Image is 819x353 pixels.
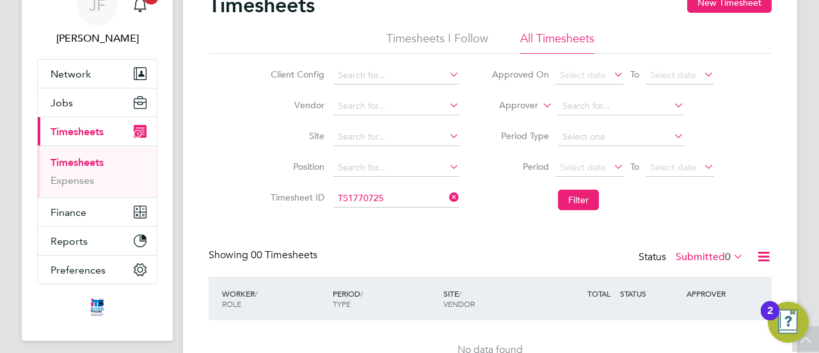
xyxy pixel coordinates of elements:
[333,97,459,115] input: Search for...
[626,158,643,175] span: To
[251,249,317,261] span: 00 Timesheets
[558,97,684,115] input: Search for...
[38,198,157,226] button: Finance
[683,282,750,305] div: APPROVER
[38,60,157,88] button: Network
[650,161,696,173] span: Select date
[51,174,94,186] a: Expenses
[560,69,606,81] span: Select date
[51,156,104,168] a: Timesheets
[440,282,551,315] div: SITE
[37,297,157,318] a: Go to home page
[617,282,683,305] div: STATUS
[38,117,157,145] button: Timesheets
[88,297,106,318] img: itsconstruction-logo-retina.png
[491,161,549,172] label: Period
[267,192,324,203] label: Timesheet ID
[38,88,157,117] button: Jobs
[587,288,610,299] span: TOTAL
[38,256,157,284] button: Preferences
[459,288,461,299] span: /
[51,68,91,80] span: Network
[560,161,606,173] span: Select date
[267,99,324,111] label: Vendor
[360,288,363,299] span: /
[255,288,257,299] span: /
[333,67,459,85] input: Search for...
[650,69,696,81] span: Select date
[51,97,73,109] span: Jobs
[37,31,157,46] span: Jo Flockhart
[333,190,459,208] input: Search for...
[676,250,743,263] label: Submitted
[520,31,594,54] li: All Timesheets
[51,235,88,247] span: Reports
[491,130,549,142] label: Period Type
[443,299,475,309] span: VENDOR
[51,126,104,138] span: Timesheets
[333,159,459,177] input: Search for...
[333,299,351,309] span: TYPE
[386,31,488,54] li: Timesheets I Follow
[51,206,86,218] span: Finance
[558,190,599,210] button: Filter
[219,282,330,315] div: WORKER
[491,69,549,80] label: Approved On
[626,66,643,83] span: To
[38,227,157,255] button: Reports
[768,302,809,343] button: Open Resource Center, 2 new notifications
[330,282,440,315] div: PERIOD
[767,311,773,327] div: 2
[333,128,459,146] input: Search for...
[38,145,157,197] div: Timesheets
[51,264,106,276] span: Preferences
[481,99,538,112] label: Approver
[222,299,241,309] span: ROLE
[639,249,746,267] div: Status
[558,128,684,146] input: Select one
[725,250,731,263] span: 0
[267,69,324,80] label: Client Config
[267,161,324,172] label: Position
[267,130,324,142] label: Site
[209,249,320,262] div: Showing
